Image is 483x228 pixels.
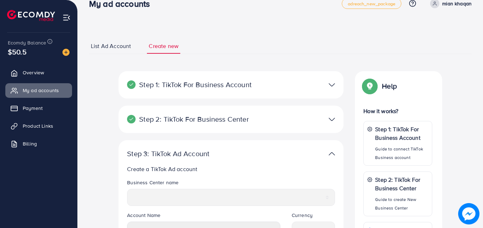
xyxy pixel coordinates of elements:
[62,14,71,22] img: menu
[127,179,335,189] legend: Business Center name
[149,42,179,50] span: Create new
[127,212,280,222] legend: Account Name
[375,125,428,142] p: Step 1: TikTok For Business Account
[7,10,55,21] img: logo
[8,47,27,57] span: $50.5
[5,83,72,97] a: My ad accounts
[375,175,428,192] p: Step 2: TikTok For Business Center
[23,105,43,112] span: Payment
[5,101,72,115] a: Payment
[375,195,428,212] p: Guide to create New Business Center
[375,145,428,162] p: Guide to connect TikTok Business account
[5,65,72,80] a: Overview
[91,42,131,50] span: List Ad Account
[329,80,335,90] img: TikTok partner
[127,149,262,158] p: Step 3: TikTok Ad Account
[62,49,70,56] img: image
[23,140,37,147] span: Billing
[23,69,44,76] span: Overview
[127,165,335,173] p: Create a TikTok Ad account
[23,122,53,129] span: Product Links
[5,119,72,133] a: Product Links
[382,82,397,90] p: Help
[127,115,262,123] p: Step 2: TikTok For Business Center
[329,114,335,124] img: TikTok partner
[127,80,262,89] p: Step 1: TikTok For Business Account
[329,149,335,159] img: TikTok partner
[458,203,479,224] img: image
[292,212,335,222] legend: Currency
[5,137,72,151] a: Billing
[348,1,395,6] span: adreach_new_package
[23,87,59,94] span: My ad accounts
[363,80,376,92] img: Popup guide
[8,39,46,46] span: Ecomdy Balance
[363,107,432,115] p: How it works?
